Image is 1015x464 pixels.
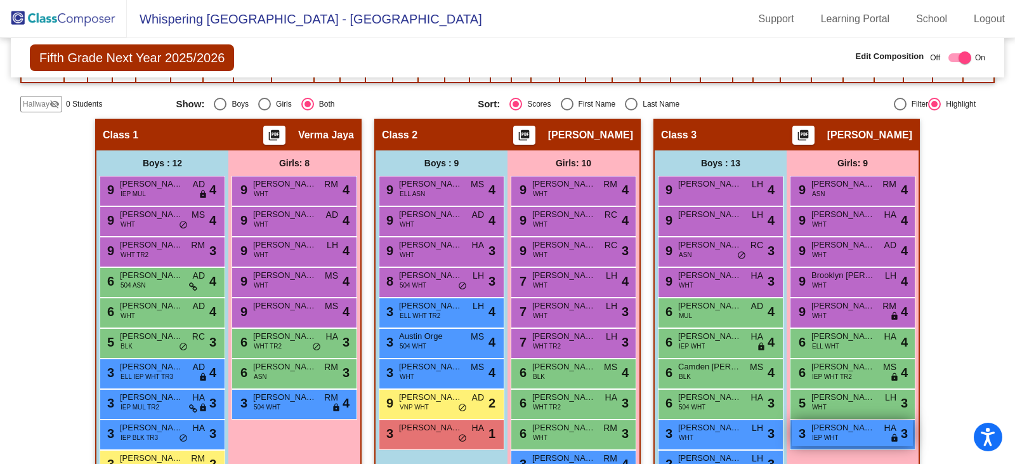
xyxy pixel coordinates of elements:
span: WHT [812,402,827,412]
span: do_not_disturb_alt [312,342,321,352]
span: [PERSON_NAME] [253,391,317,404]
span: 6 [516,366,527,380]
span: lock [890,373,899,383]
span: 9 [662,274,672,288]
span: BLK [533,372,545,381]
span: [PERSON_NAME] [120,269,183,282]
div: Girls: 9 [787,150,919,176]
span: [PERSON_NAME] [120,300,183,312]
mat-radio-group: Select an option [176,98,468,110]
span: AD [193,361,205,374]
span: 4 [209,272,216,291]
span: 6 [662,396,672,410]
span: HA [884,208,896,222]
span: [PERSON_NAME] [120,330,183,343]
span: WHT [400,372,414,381]
span: 3 [901,394,908,413]
a: Learning Portal [811,9,900,29]
span: 4 [901,180,908,199]
span: do_not_disturb_alt [179,342,188,352]
mat-icon: visibility_off [49,99,60,109]
span: 3 [343,363,350,382]
span: 6 [516,396,527,410]
span: IEP MUL [121,189,146,199]
span: [PERSON_NAME] [827,129,912,142]
span: MUL [679,311,692,321]
span: 4 [768,302,775,321]
span: Austin Orge [399,330,462,343]
span: [PERSON_NAME] [678,330,742,343]
span: WHT TR2 [533,341,561,351]
span: 6 [104,305,114,319]
span: Hallway [23,98,49,110]
span: Class 3 [661,129,697,142]
div: Both [314,98,335,110]
span: Brooklyn [PERSON_NAME] [811,269,875,282]
span: [PERSON_NAME] [253,208,317,221]
span: MS [471,361,484,374]
span: On [975,52,985,63]
span: 504 ASN [121,281,145,290]
span: [PERSON_NAME] [399,421,462,434]
span: HA [326,330,338,343]
div: Filter [907,98,929,110]
span: [PERSON_NAME] [253,300,317,312]
span: 9 [237,213,247,227]
span: RM [324,391,338,404]
span: 4 [343,394,350,413]
span: [PERSON_NAME] [120,239,183,251]
span: WHT [254,220,268,229]
span: lock [332,403,341,413]
span: HA [605,391,617,404]
button: Print Students Details [792,126,815,145]
span: [PERSON_NAME] [253,239,317,251]
span: RM [324,361,338,374]
span: Camden [PERSON_NAME] [678,361,742,373]
span: [PERSON_NAME] [678,421,742,434]
span: AD [472,208,484,222]
span: Show: [176,98,204,110]
span: WHT [533,250,547,260]
span: HA [193,421,205,435]
span: [PERSON_NAME] [399,208,462,221]
span: 6 [662,335,672,349]
div: Last Name [638,98,679,110]
span: 9 [662,244,672,258]
span: lock [757,342,766,352]
span: WHT TR2 [254,341,282,351]
span: 4 [209,180,216,199]
span: RM [324,178,338,191]
span: [PERSON_NAME] [811,239,875,251]
span: [PERSON_NAME] [399,178,462,190]
span: 6 [662,366,672,380]
span: LH [752,178,763,191]
span: 3 [104,366,114,380]
span: LH [606,300,617,313]
span: 4 [901,302,908,321]
span: 8 [383,274,393,288]
span: WHT [533,281,547,290]
span: MS [192,208,205,222]
span: RM [191,239,205,252]
span: 0 Students [66,98,102,110]
span: 4 [343,241,350,260]
a: School [906,9,957,29]
span: [PERSON_NAME] [120,361,183,373]
div: Boys : 12 [96,150,228,176]
span: do_not_disturb_alt [458,403,467,413]
span: 4 [343,211,350,230]
span: AD [193,300,205,313]
span: 4 [488,333,495,352]
span: 6 [104,274,114,288]
span: LH [606,330,617,343]
span: 3 [622,302,629,321]
span: WHT [812,220,827,229]
span: HA [751,269,763,282]
span: 6 [237,335,247,349]
span: [PERSON_NAME] [532,421,596,434]
span: MS [471,178,484,191]
span: [PERSON_NAME] [532,330,596,343]
span: 3 [768,394,775,413]
span: 4 [622,363,629,382]
span: [PERSON_NAME] [811,391,875,404]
